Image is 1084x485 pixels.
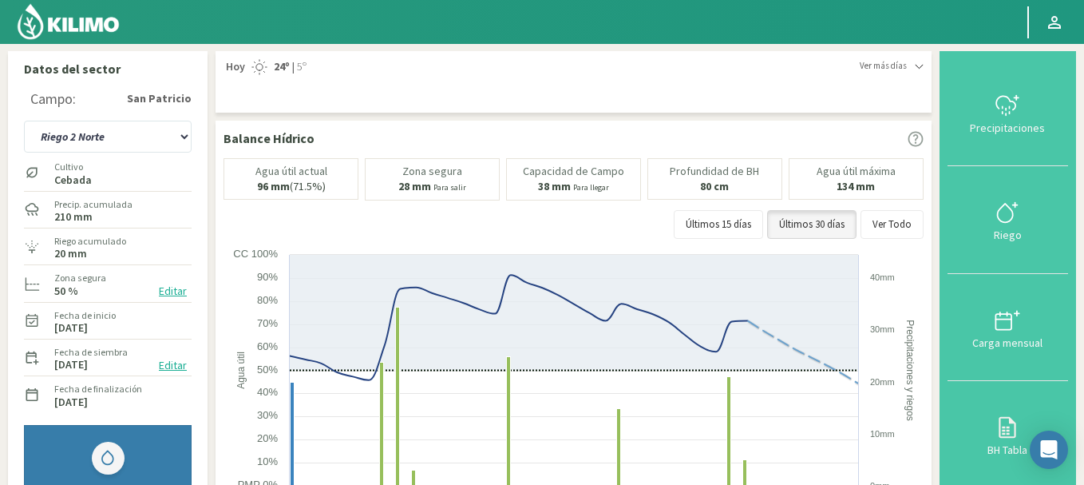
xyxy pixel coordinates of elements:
span: | [292,59,295,75]
small: Para llegar [573,182,609,193]
label: 20 mm [54,248,87,259]
div: BH Tabla [952,444,1063,455]
b: 28 mm [398,179,431,193]
button: Editar [154,356,192,375]
text: Precipitaciones y riegos [904,320,916,421]
button: Carga mensual [948,274,1068,381]
label: 50 % [54,286,78,296]
text: 10% [257,455,278,467]
span: Hoy [224,59,245,75]
label: [DATE] [54,323,88,333]
b: 134 mm [837,179,875,193]
text: 30% [257,409,278,421]
label: Fecha de inicio [54,308,116,323]
text: 90% [257,271,278,283]
div: Open Intercom Messenger [1030,431,1068,469]
button: Últimos 30 días [767,210,857,239]
text: 40mm [870,272,895,282]
small: Para salir [433,182,466,193]
b: 80 cm [700,179,729,193]
p: Agua útil actual [255,165,327,177]
label: Fecha de finalización [54,382,142,396]
button: Precipitaciones [948,59,1068,166]
text: 40% [257,386,278,398]
button: Últimos 15 días [674,210,763,239]
div: Carga mensual [952,337,1063,348]
b: 96 mm [257,179,290,193]
strong: San Patricio [127,90,192,107]
p: Zona segura [402,165,462,177]
p: Capacidad de Campo [523,165,624,177]
text: 50% [257,364,278,376]
button: Ver Todo [860,210,924,239]
label: Precip. acumulada [54,197,133,212]
p: Datos del sector [24,59,192,78]
button: Riego [948,166,1068,273]
span: 5º [295,59,307,75]
div: Riego [952,229,1063,241]
div: Campo: [30,91,76,107]
label: 210 mm [54,212,93,222]
text: 60% [257,340,278,352]
label: Zona segura [54,271,106,285]
text: 10mm [870,429,895,439]
text: 20mm [870,377,895,387]
strong: 24º [274,59,290,74]
text: Agua útil [235,352,247,389]
span: Ver más días [860,59,907,73]
text: 20% [257,432,278,444]
text: 30mm [870,324,895,334]
label: Fecha de siembra [54,345,128,360]
p: Agua útil máxima [817,165,896,177]
img: Kilimo [16,2,121,41]
label: [DATE] [54,360,88,370]
text: 70% [257,317,278,329]
b: 38 mm [538,179,571,193]
label: Cultivo [54,160,92,174]
div: Precipitaciones [952,122,1063,133]
button: Editar [154,282,192,300]
text: CC 100% [233,248,278,260]
p: Profundidad de BH [670,165,759,177]
label: Cebada [54,175,92,185]
text: 80% [257,294,278,306]
label: Riego acumulado [54,234,126,248]
p: (71.5%) [257,181,326,193]
p: Balance Hídrico [224,129,315,148]
label: [DATE] [54,397,88,407]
